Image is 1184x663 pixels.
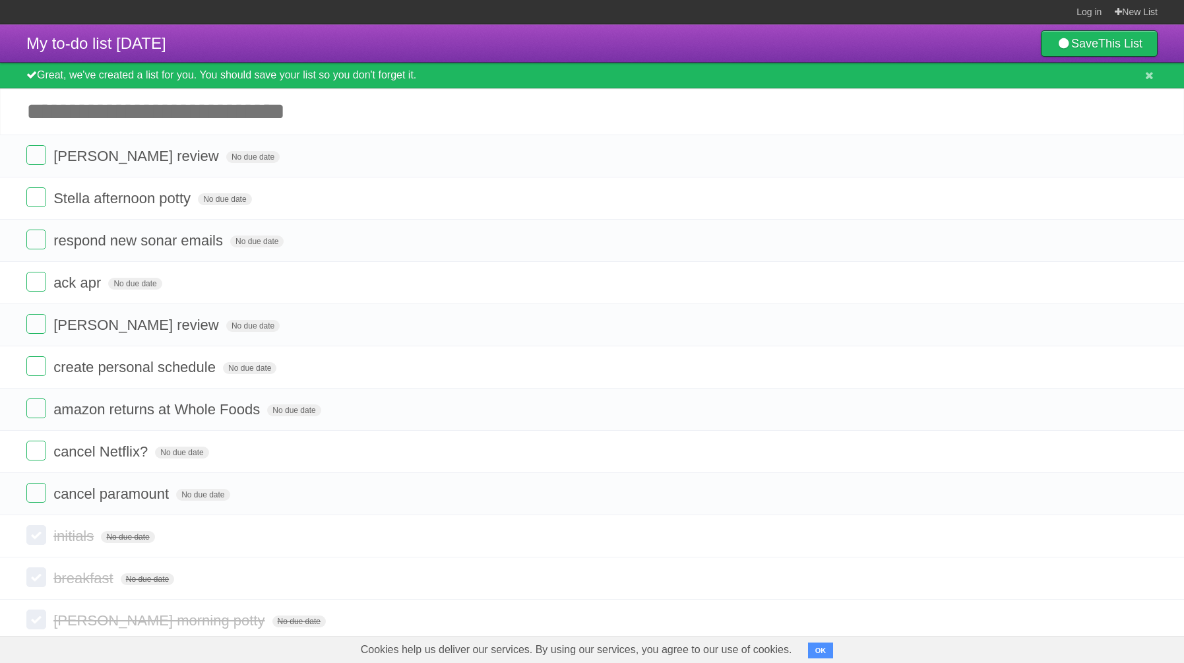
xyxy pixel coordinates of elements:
span: No due date [176,489,230,501]
label: Done [26,272,46,292]
span: [PERSON_NAME] review [53,317,222,333]
label: Done [26,441,46,460]
span: breakfast [53,570,117,586]
span: No due date [155,447,208,458]
span: No due date [272,616,326,627]
label: Done [26,187,46,207]
span: cancel Netflix? [53,443,151,460]
span: [PERSON_NAME] review [53,148,222,164]
label: Done [26,314,46,334]
span: cancel paramount [53,486,172,502]
span: respond new sonar emails [53,232,226,249]
span: No due date [108,278,162,290]
span: No due date [267,404,321,416]
span: No due date [101,531,154,543]
b: This List [1098,37,1142,50]
span: No due date [198,193,251,205]
label: Done [26,610,46,629]
label: Done [26,356,46,376]
label: Done [26,145,46,165]
label: Done [26,483,46,503]
span: amazon returns at Whole Foods [53,401,263,418]
span: Stella afternoon potty [53,190,194,206]
span: ack apr [53,274,104,291]
a: SaveThis List [1041,30,1158,57]
span: [PERSON_NAME] morning potty [53,612,268,629]
span: No due date [230,236,284,247]
span: My to-do list [DATE] [26,34,166,52]
span: initials [53,528,97,544]
button: OK [808,643,834,658]
span: No due date [121,573,174,585]
label: Done [26,567,46,587]
span: No due date [223,362,276,374]
span: No due date [226,320,280,332]
label: Done [26,230,46,249]
label: Done [26,525,46,545]
label: Done [26,398,46,418]
span: No due date [226,151,280,163]
span: create personal schedule [53,359,219,375]
span: Cookies help us deliver our services. By using our services, you agree to our use of cookies. [348,637,805,663]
